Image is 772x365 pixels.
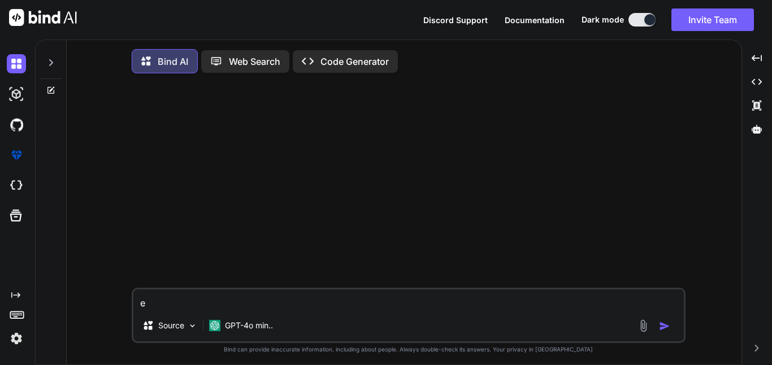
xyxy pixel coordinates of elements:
[320,55,389,68] p: Code Generator
[582,14,624,25] span: Dark mode
[505,15,565,25] span: Documentation
[229,55,280,68] p: Web Search
[7,176,26,195] img: cloudideIcon
[158,55,188,68] p: Bind AI
[7,115,26,134] img: githubDark
[423,15,488,25] span: Discord Support
[659,320,670,332] img: icon
[423,14,488,26] button: Discord Support
[188,321,197,331] img: Pick Models
[505,14,565,26] button: Documentation
[225,320,273,331] p: GPT-4o min..
[7,85,26,104] img: darkAi-studio
[9,9,77,26] img: Bind AI
[7,146,26,165] img: premium
[209,320,220,331] img: GPT-4o mini
[671,8,754,31] button: Invite Team
[158,320,184,331] p: Source
[7,54,26,73] img: darkChat
[132,345,686,354] p: Bind can provide inaccurate information, including about people. Always double-check its answers....
[133,289,684,310] textarea: e
[7,329,26,348] img: settings
[637,319,650,332] img: attachment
